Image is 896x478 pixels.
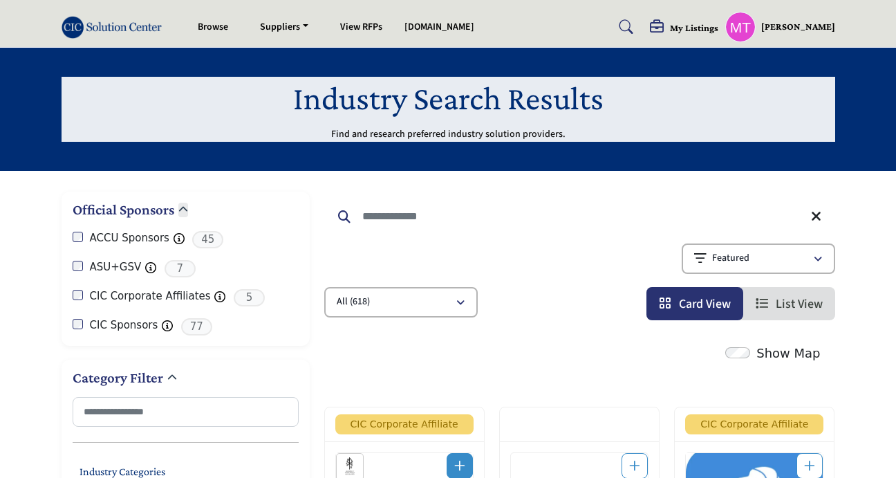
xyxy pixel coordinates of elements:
a: Add To List [629,458,640,475]
span: 77 [181,318,212,335]
a: View List [756,295,823,313]
input: Search Keyword [324,200,835,233]
label: ACCU Sponsors [90,230,169,246]
a: Search [606,16,642,38]
label: Show Map [756,344,820,362]
input: ACCU Sponsors checkbox [73,232,83,242]
div: My Listings [650,20,718,37]
button: All (618) [324,287,478,318]
p: Find and research preferred industry solution providers. [331,128,566,142]
a: Browse [198,20,228,34]
h5: [PERSON_NAME] [761,20,835,34]
a: Add To List [804,458,815,475]
img: ACCU Sponsors Badge Icon [340,457,360,477]
button: Show hide supplier dropdown [725,12,756,42]
span: CIC Corporate Affiliate [335,414,474,434]
li: List View [743,287,835,320]
img: Site Logo [62,16,169,39]
h2: Official Sponsors [73,200,174,220]
p: All (618) [337,295,370,309]
h2: Category Filter [73,368,163,388]
span: 5 [234,289,265,306]
input: Search Category [73,397,299,427]
label: CIC Sponsors [90,318,158,333]
span: Card View [679,295,731,313]
input: ASU+GSV checkbox [73,261,83,271]
a: View RFPs [340,20,382,34]
input: CIC Corporate Affiliates checkbox [73,290,83,300]
span: 7 [165,260,196,277]
a: Suppliers [250,17,318,37]
span: CIC Corporate Affiliate [685,414,823,434]
p: Featured [712,252,749,266]
button: Featured [682,243,835,274]
li: Card View [646,287,743,320]
input: CIC Sponsors checkbox [73,319,83,329]
h1: Industry Search Results [293,77,604,120]
label: CIC Corporate Affiliates [90,288,211,304]
a: Add To List [454,458,465,475]
span: 45 [192,231,223,248]
span: List View [776,295,823,313]
a: [DOMAIN_NAME] [404,20,474,34]
label: ASU+GSV [90,259,142,275]
h5: My Listings [670,21,718,34]
a: View Card [659,295,731,313]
